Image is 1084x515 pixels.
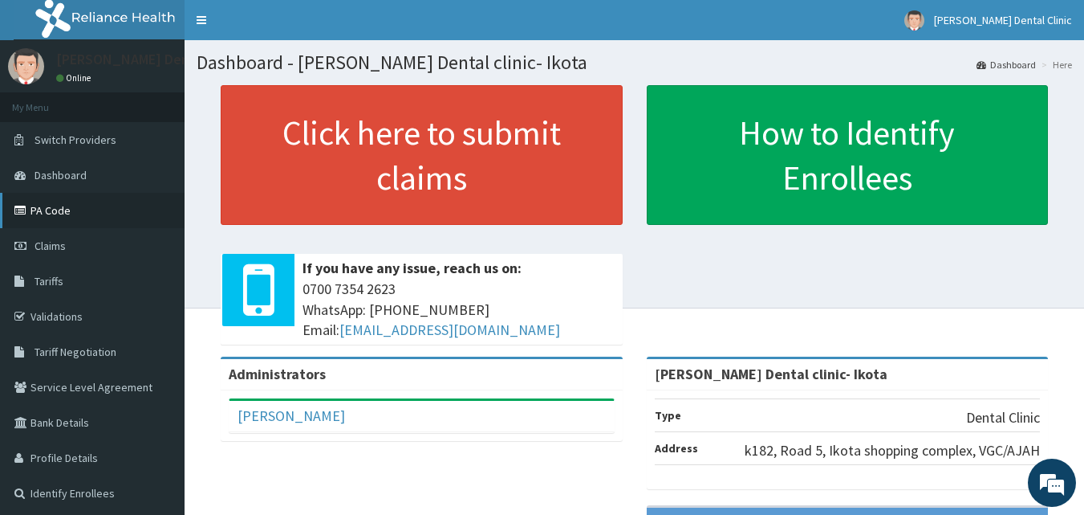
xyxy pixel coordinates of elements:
[655,441,698,456] b: Address
[221,85,623,225] a: Click here to submit claims
[8,344,306,400] textarea: Type your message and hit 'Enter'
[976,58,1036,72] a: Dashboard
[35,239,66,253] span: Claims
[56,52,244,67] p: [PERSON_NAME] Dental Clinic
[93,155,221,317] span: We're online!
[655,408,681,423] b: Type
[35,345,116,359] span: Tariff Negotiation
[1037,58,1072,72] li: Here
[966,407,1040,428] p: Dental Clinic
[35,133,116,147] span: Switch Providers
[934,13,1072,27] span: [PERSON_NAME] Dental Clinic
[83,90,270,111] div: Chat with us now
[263,8,302,47] div: Minimize live chat window
[30,80,65,121] img: d_794563401_company_1708531726252_794563401
[35,274,63,288] span: Tariffs
[339,321,560,339] a: [EMAIL_ADDRESS][DOMAIN_NAME]
[238,407,345,425] a: [PERSON_NAME]
[56,72,95,84] a: Online
[745,440,1040,461] p: k182, Road 5, Ikota shopping complex, VGC/AJAH
[904,10,924,31] img: User Image
[229,365,326,383] b: Administrators
[35,168,87,182] span: Dashboard
[655,365,887,383] strong: [PERSON_NAME] Dental clinic- Ikota
[302,279,615,341] span: 0700 7354 2623 WhatsApp: [PHONE_NUMBER] Email:
[302,259,522,277] b: If you have any issue, reach us on:
[647,85,1049,225] a: How to Identify Enrollees
[197,52,1072,73] h1: Dashboard - [PERSON_NAME] Dental clinic- Ikota
[8,48,44,84] img: User Image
